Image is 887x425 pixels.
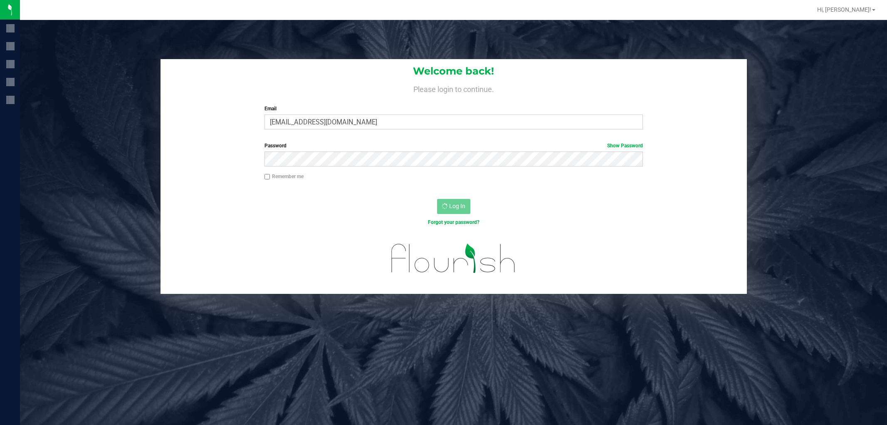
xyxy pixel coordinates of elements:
label: Remember me [264,173,304,180]
a: Forgot your password? [428,219,479,225]
a: Show Password [607,143,643,149]
label: Email [264,105,643,112]
button: Log In [437,199,470,214]
span: Password [264,143,287,149]
h4: Please login to continue. [161,83,747,93]
img: flourish_logo.svg [380,235,527,282]
h1: Welcome back! [161,66,747,77]
span: Log In [449,203,465,209]
span: Hi, [PERSON_NAME]! [817,6,871,13]
input: Remember me [264,174,270,180]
